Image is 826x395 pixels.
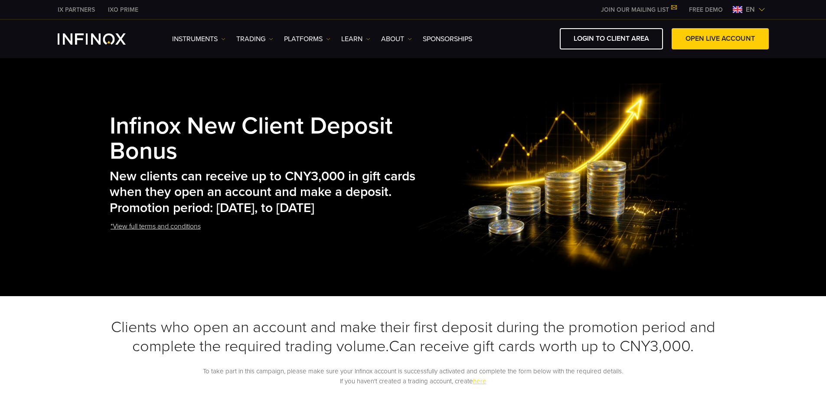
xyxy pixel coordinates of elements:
[594,6,682,13] a: JOIN OUR MAILING LIST
[423,34,472,44] a: SPONSORSHIPS
[742,4,758,15] span: en
[101,5,145,14] a: INFINOX
[172,34,225,44] a: Instruments
[473,377,486,385] a: here
[381,34,412,44] a: ABOUT
[58,33,146,45] a: INFINOX Logo
[110,366,717,386] p: To take part in this campaign, please make sure your Infinox account is successfully activated an...
[110,216,202,237] a: *View full terms and conditions
[682,5,729,14] a: INFINOX MENU
[51,5,101,14] a: INFINOX
[672,28,769,49] a: OPEN LIVE ACCOUNT
[110,112,393,166] strong: Infinox New Client Deposit Bonus
[110,318,717,356] h3: Clients who open an account and make their first deposit during the promotion period and complete...
[110,169,418,216] h2: New clients can receive up to CNY3,000 in gift cards when they open an account and make a deposit...
[284,34,330,44] a: PLATFORMS
[560,28,663,49] a: LOGIN TO CLIENT AREA
[236,34,273,44] a: TRADING
[341,34,370,44] a: Learn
